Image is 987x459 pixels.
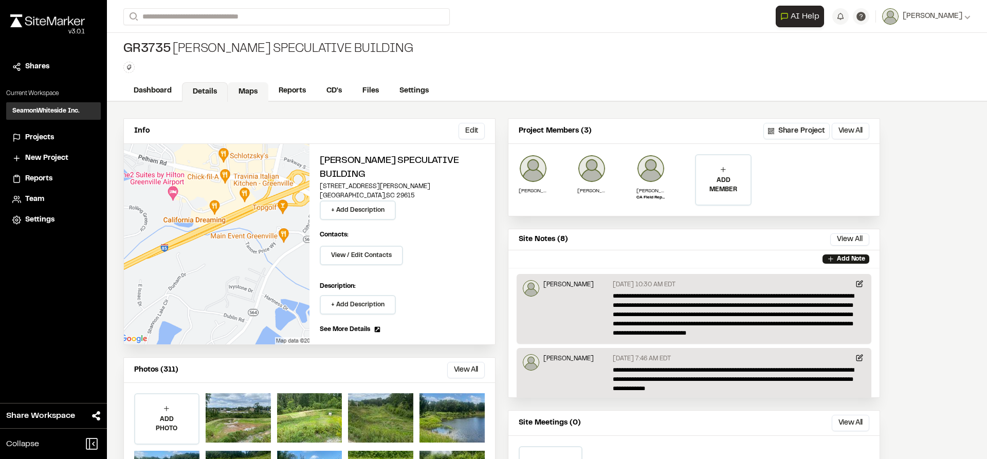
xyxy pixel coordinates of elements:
p: [STREET_ADDRESS][PERSON_NAME] [320,182,485,191]
span: Reports [25,173,52,185]
p: [DATE] 10:30 AM EDT [613,280,675,289]
p: [PERSON_NAME] [519,187,547,195]
img: Katlyn Thomasson [636,154,665,183]
p: [PERSON_NAME] [636,187,665,195]
span: Projects [25,132,54,143]
a: Settings [389,81,439,101]
div: [PERSON_NAME] Speculative Building [123,41,413,58]
a: Shares [12,61,95,72]
span: Shares [25,61,49,72]
div: Open AI Assistant [776,6,828,27]
p: Description: [320,282,485,291]
p: ADD MEMBER [696,176,751,194]
button: View All [447,362,485,378]
button: [PERSON_NAME] [882,8,971,25]
span: Collapse [6,438,39,450]
img: Raphael Betit [523,280,539,297]
div: Oh geez...please don't... [10,27,85,36]
p: Site Notes (8) [519,234,568,245]
p: [PERSON_NAME] [543,354,594,363]
a: New Project [12,153,95,164]
a: CD's [316,81,352,101]
p: [PERSON_NAME] [577,187,606,195]
a: Dashboard [123,81,182,101]
img: Raphael Betit [519,154,547,183]
a: Reports [12,173,95,185]
p: Info [134,125,150,137]
button: View All [832,415,869,431]
p: Contacts: [320,230,349,240]
img: Raphael Betit [523,354,539,371]
button: View All [830,233,869,246]
span: [PERSON_NAME] [903,11,962,22]
p: Photos (311) [134,364,178,376]
img: rebrand.png [10,14,85,27]
h3: SeamonWhiteside Inc. [12,106,80,116]
span: Share Workspace [6,410,75,422]
span: New Project [25,153,68,164]
span: AI Help [791,10,819,23]
img: User [882,8,899,25]
button: View All [832,123,869,139]
p: Site Meetings (0) [519,417,581,429]
a: Reports [268,81,316,101]
p: [DATE] 7:46 AM EDT [613,354,671,363]
p: ADD PHOTO [135,415,198,433]
img: Jake Shelley [577,154,606,183]
button: View / Edit Contacts [320,246,403,265]
button: Search [123,8,142,25]
p: Project Members (3) [519,125,592,137]
span: GR3735 [123,41,171,58]
a: Details [182,82,228,102]
span: Settings [25,214,54,226]
p: CA Field Representative [636,195,665,201]
button: Edit [459,123,485,139]
h2: [PERSON_NAME] Speculative Building [320,154,485,182]
a: Settings [12,214,95,226]
button: Edit Tags [123,62,135,73]
p: [GEOGRAPHIC_DATA] , SC 29615 [320,191,485,200]
button: + Add Description [320,200,396,220]
p: Add Note [837,254,865,264]
button: + Add Description [320,295,396,315]
p: Current Workspace [6,89,101,98]
a: Projects [12,132,95,143]
p: [PERSON_NAME] [543,280,594,289]
a: Files [352,81,389,101]
span: Team [25,194,44,205]
button: Open AI Assistant [776,6,824,27]
button: Share Project [763,123,830,139]
a: Maps [228,82,268,102]
a: Team [12,194,95,205]
span: See More Details [320,325,370,334]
